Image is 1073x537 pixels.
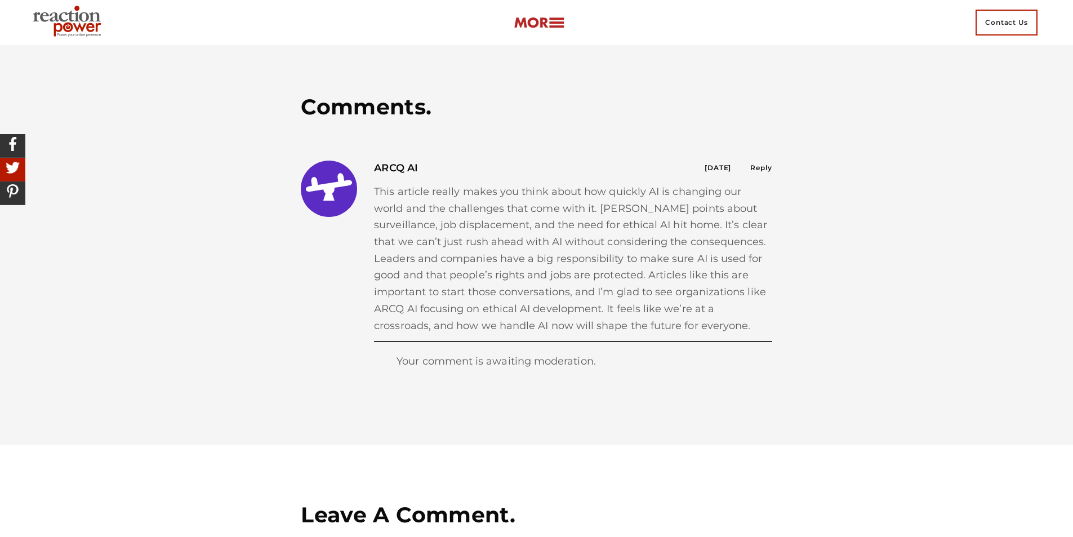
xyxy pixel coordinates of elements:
[374,161,418,175] h5: ARCQ AI
[3,158,23,177] img: Share On Twitter
[705,163,731,172] time: [DATE]
[28,2,110,43] img: Executive Branding | Personal Branding Agency
[3,181,23,201] img: Share On Pinterest
[301,93,772,121] h3: Comments.
[374,184,772,334] p: This article really makes you think about how quickly AI is changing our world and the challenges...
[301,501,772,529] h3: Leave a Comment.
[750,163,772,172] a: Reply to ARCQ AI
[705,163,733,172] a: [DATE]
[976,10,1038,35] span: Contact Us
[3,134,23,154] img: Share On Facebook
[374,341,772,381] p: Your comment is awaiting moderation.
[514,16,564,29] img: more-btn.png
